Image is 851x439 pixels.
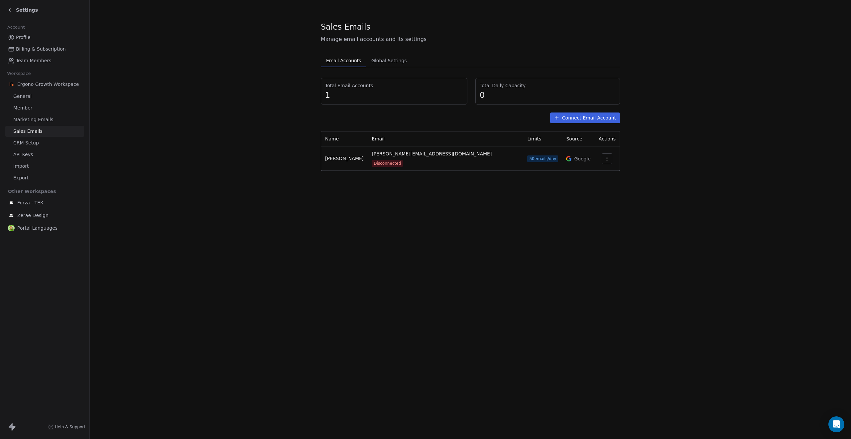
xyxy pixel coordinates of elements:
span: Settings [16,7,38,13]
a: Profile [5,32,84,43]
button: Connect Email Account [550,112,620,123]
span: [PERSON_NAME][EMAIL_ADDRESS][DOMAIN_NAME] [372,150,492,157]
span: 1 [325,90,463,100]
span: 0 [480,90,616,100]
span: Disconnected [372,160,403,167]
img: Ergono%20growth%20Transparent%20Logo%20.png [8,81,15,88]
span: Portal Languages [17,225,58,231]
a: API Keys [5,149,84,160]
img: Forza%20Tek-Socialimage.png [8,199,15,206]
a: CRM Setup [5,137,84,148]
a: Sales Emails [5,126,84,137]
span: Sales Emails [321,22,370,32]
a: Import [5,161,84,172]
span: Source [566,136,582,141]
a: General [5,91,84,102]
img: Forza%20Tek-Socialimage.png [8,212,15,219]
span: Workspace [4,69,34,79]
a: Member [5,103,84,113]
span: [PERSON_NAME] [325,156,364,161]
span: Email [372,136,385,141]
span: Forza - TEK [17,199,43,206]
span: Total Daily Capacity [480,82,616,89]
span: API Keys [13,151,33,158]
span: Name [325,136,339,141]
span: Actions [599,136,616,141]
img: Portal%20Languages%201024%20x%201024%20Globe.png [8,225,15,231]
span: Manage email accounts and its settings [321,35,620,43]
div: Open Intercom Messenger [828,416,844,432]
span: Profile [16,34,31,41]
span: Global Settings [369,56,410,65]
span: General [13,93,32,100]
span: Team Members [16,57,51,64]
a: Billing & Subscription [5,44,84,55]
span: Member [13,105,33,111]
span: Marketing Emails [13,116,53,123]
a: Settings [8,7,38,13]
span: Email Accounts [323,56,364,65]
a: Team Members [5,55,84,66]
span: Account [4,22,28,32]
span: Zerae Design [17,212,49,219]
a: Export [5,172,84,183]
span: Google [574,155,590,162]
a: Help & Support [48,424,85,430]
span: Import [13,163,29,170]
span: 50 emails/day [527,155,558,162]
span: Limits [527,136,541,141]
span: Export [13,174,29,181]
a: Marketing Emails [5,114,84,125]
span: CRM Setup [13,139,39,146]
span: Ergono Growth Workspace [17,81,79,88]
span: Help & Support [55,424,85,430]
span: Billing & Subscription [16,46,66,53]
span: Other Workspaces [5,186,59,197]
span: Sales Emails [13,128,43,135]
span: Total Email Accounts [325,82,463,89]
